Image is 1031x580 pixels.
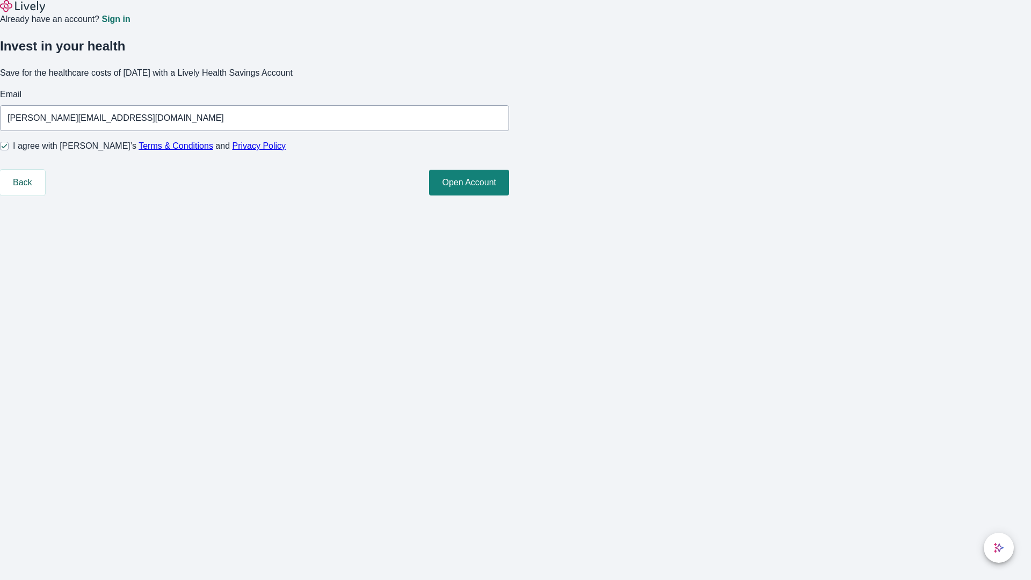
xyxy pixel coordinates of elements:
button: Open Account [429,170,509,195]
a: Terms & Conditions [139,141,213,150]
span: I agree with [PERSON_NAME]’s and [13,140,286,153]
svg: Lively AI Assistant [993,542,1004,553]
a: Privacy Policy [233,141,286,150]
button: chat [984,533,1014,563]
a: Sign in [101,15,130,24]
